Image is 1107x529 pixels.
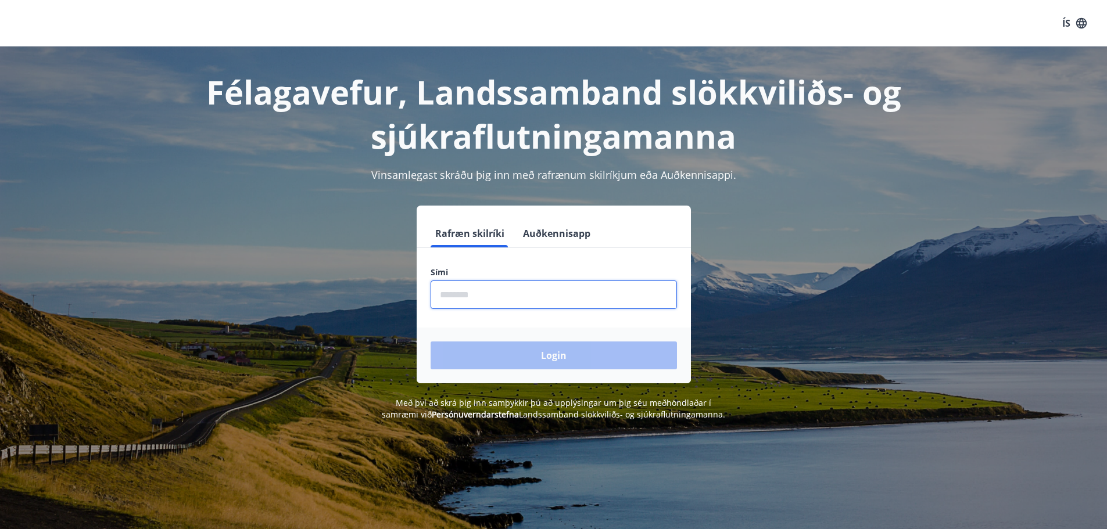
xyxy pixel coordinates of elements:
h1: Félagavefur, Landssamband slökkviliðs- og sjúkraflutningamanna [149,70,958,158]
button: Rafræn skilríki [431,219,509,247]
button: Auðkennisapp [518,219,595,247]
label: Sími [431,267,677,278]
button: ÍS [1056,13,1093,34]
span: Með því að skrá þig inn samþykkir þú að upplýsingar um þig séu meðhöndlaðar í samræmi við Landssa... [382,397,725,420]
a: Persónuverndarstefna [432,409,519,420]
span: Vinsamlegast skráðu þig inn með rafrænum skilríkjum eða Auðkennisappi. [371,168,736,182]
